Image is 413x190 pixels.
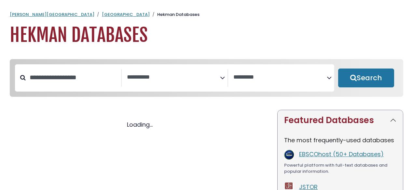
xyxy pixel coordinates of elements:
nav: Search filters [10,59,403,97]
div: Loading... [10,120,269,129]
textarea: Search [233,74,327,81]
nav: breadcrumb [10,11,403,18]
a: EBSCOhost (50+ Databases) [299,150,384,158]
button: Submit for Search Results [338,69,394,87]
input: Search database by title or keyword [26,72,121,83]
li: Hekman Databases [150,11,200,18]
p: The most frequently-used databases [284,136,396,145]
button: Featured Databases [278,110,403,131]
h1: Hekman Databases [10,24,403,46]
a: [PERSON_NAME][GEOGRAPHIC_DATA] [10,11,94,18]
div: Powerful platform with full-text databases and popular information. [284,162,396,175]
a: [GEOGRAPHIC_DATA] [102,11,150,18]
textarea: Search [127,74,220,81]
